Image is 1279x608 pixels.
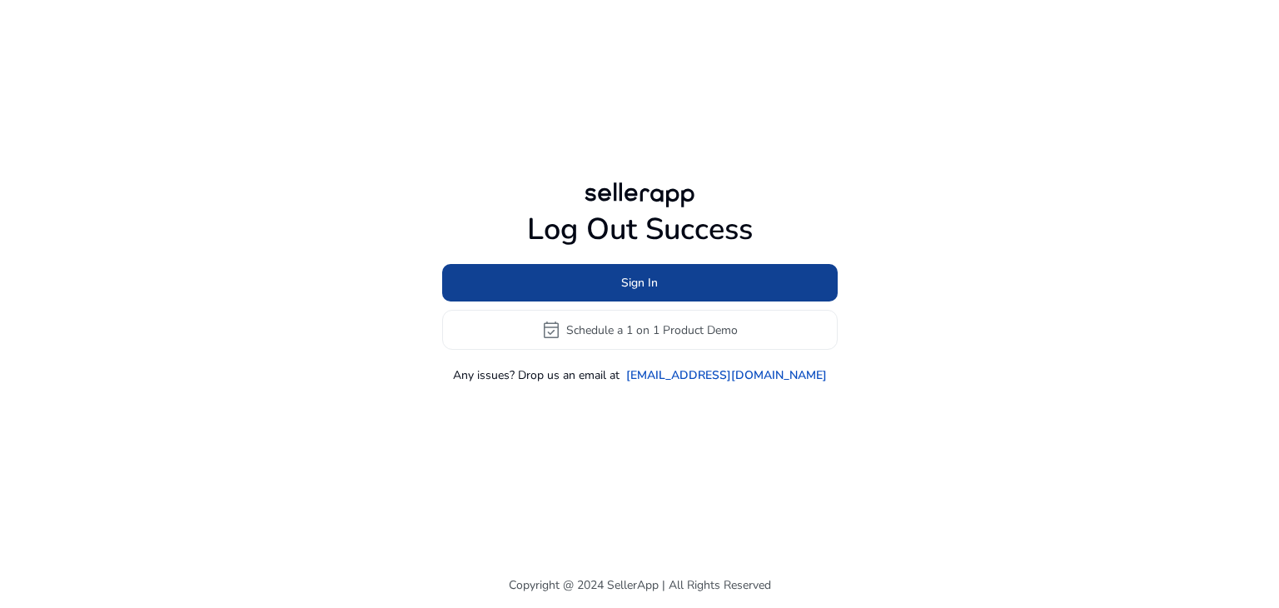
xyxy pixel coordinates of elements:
[442,310,838,350] button: event_availableSchedule a 1 on 1 Product Demo
[442,212,838,247] h1: Log Out Success
[621,274,658,292] span: Sign In
[442,264,838,302] button: Sign In
[453,366,620,384] p: Any issues? Drop us an email at
[541,320,561,340] span: event_available
[626,366,827,384] a: [EMAIL_ADDRESS][DOMAIN_NAME]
